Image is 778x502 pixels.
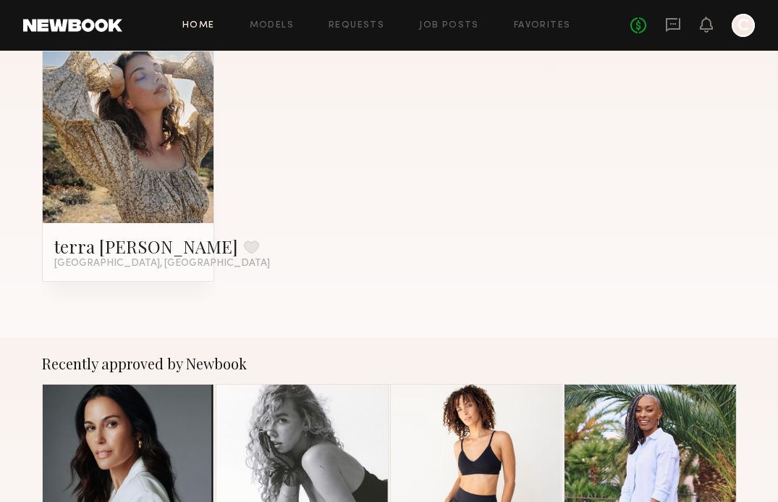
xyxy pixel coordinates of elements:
[514,21,571,30] a: Favorites
[419,21,479,30] a: Job Posts
[42,355,737,372] div: Recently approved by Newbook
[732,14,755,37] a: C
[329,21,384,30] a: Requests
[182,21,215,30] a: Home
[54,258,270,269] span: [GEOGRAPHIC_DATA], [GEOGRAPHIC_DATA]
[54,235,238,258] a: terra [PERSON_NAME]
[250,21,294,30] a: Models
